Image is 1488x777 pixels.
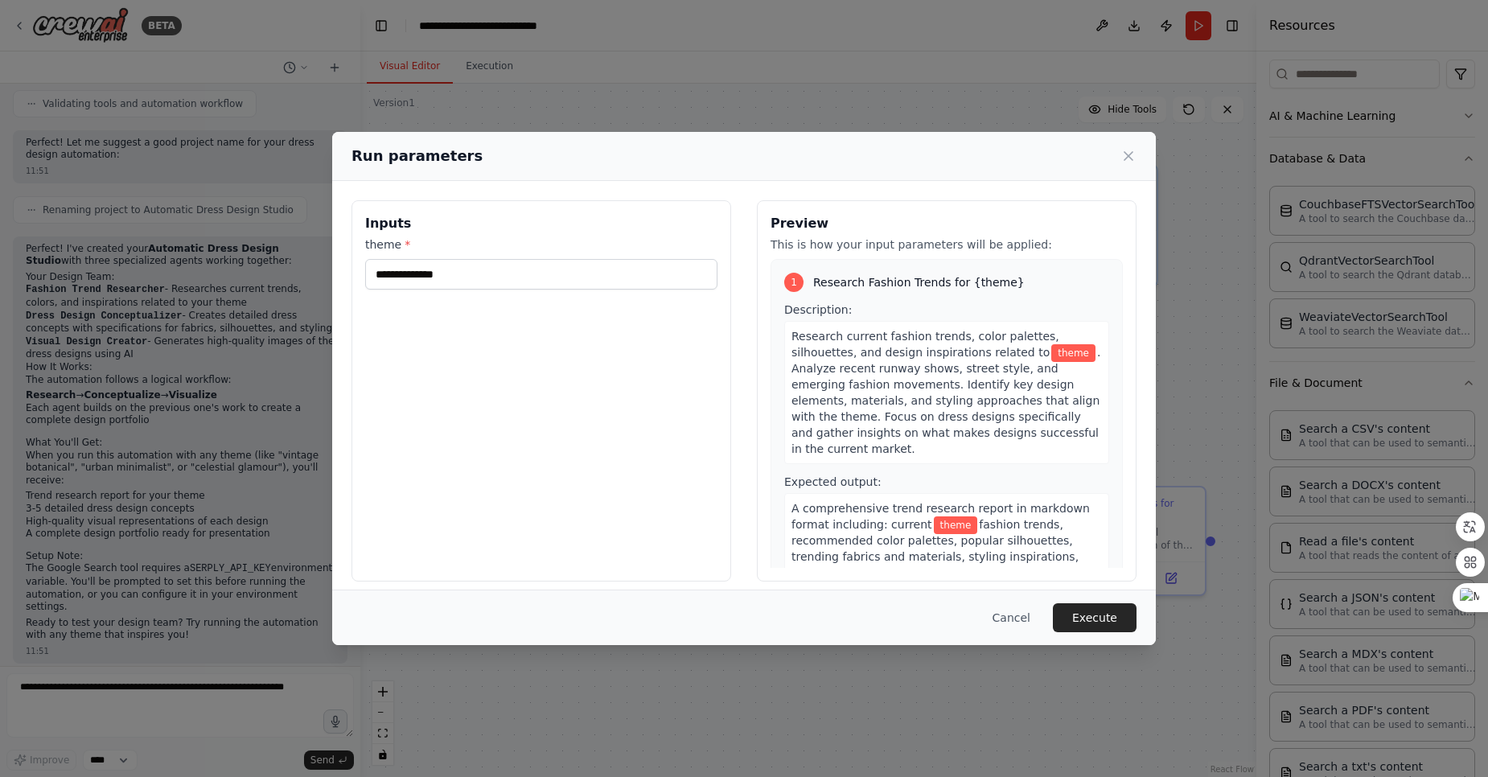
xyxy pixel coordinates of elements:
span: Research current fashion trends, color palettes, silhouettes, and design inspirations related to [791,330,1059,359]
h3: Preview [771,214,1123,233]
label: theme [365,236,717,253]
h3: Inputs [365,214,717,233]
span: Research Fashion Trends for {theme} [813,274,1025,290]
span: Variable: theme [1051,344,1095,362]
div: 1 [784,273,804,292]
span: Description: [784,303,852,316]
span: Expected output: [784,475,882,488]
span: fashion trends, recommended color palettes, popular silhouettes, trending fabrics and materials, ... [791,518,1079,595]
span: . Analyze recent runway shows, street style, and emerging fashion movements. Identify key design ... [791,346,1100,455]
span: A comprehensive trend research report in markdown format including: current [791,502,1090,531]
button: Cancel [980,603,1043,632]
h2: Run parameters [351,145,483,167]
span: Variable: theme [934,516,978,534]
button: Execute [1053,603,1137,632]
p: This is how your input parameters will be applied: [771,236,1123,253]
